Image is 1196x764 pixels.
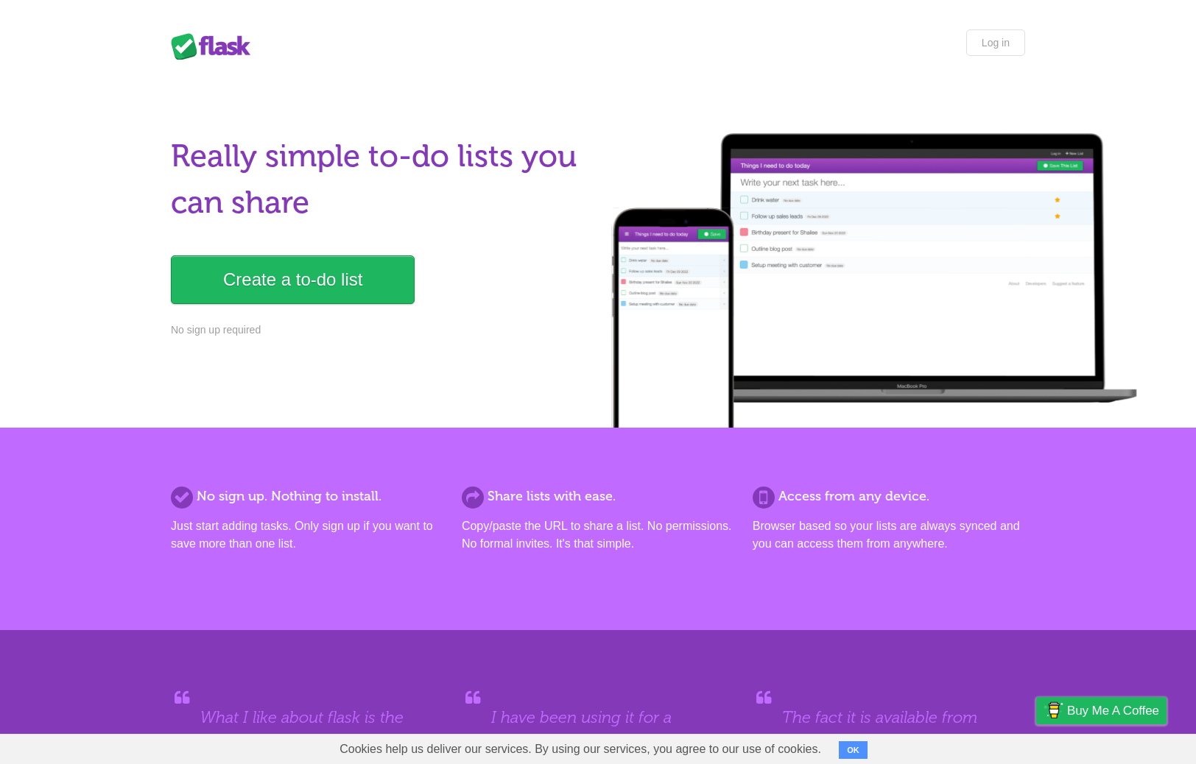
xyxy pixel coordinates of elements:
h2: Access from any device. [753,487,1025,506]
span: Buy me a coffee [1067,698,1159,724]
h2: Share lists with ease. [462,487,734,506]
p: Just start adding tasks. Only sign up if you want to save more than one list. [171,517,443,553]
a: Log in [966,29,1025,56]
a: Create a to-do list [171,255,415,304]
img: Buy me a coffee [1044,698,1063,723]
div: Flask Lists [171,33,259,60]
h2: No sign up. Nothing to install. [171,487,443,506]
a: Buy me a coffee [1036,697,1167,724]
button: OK [839,741,868,759]
span: Cookies help us deliver our services. By using our services, you agree to our use of cookies. [325,735,836,764]
p: Copy/paste the URL to share a list. No permissions. No formal invites. It's that simple. [462,517,734,553]
p: No sign up required [171,322,589,338]
h1: Really simple to-do lists you can share [171,133,589,226]
p: Browser based so your lists are always synced and you can access them from anywhere. [753,517,1025,553]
